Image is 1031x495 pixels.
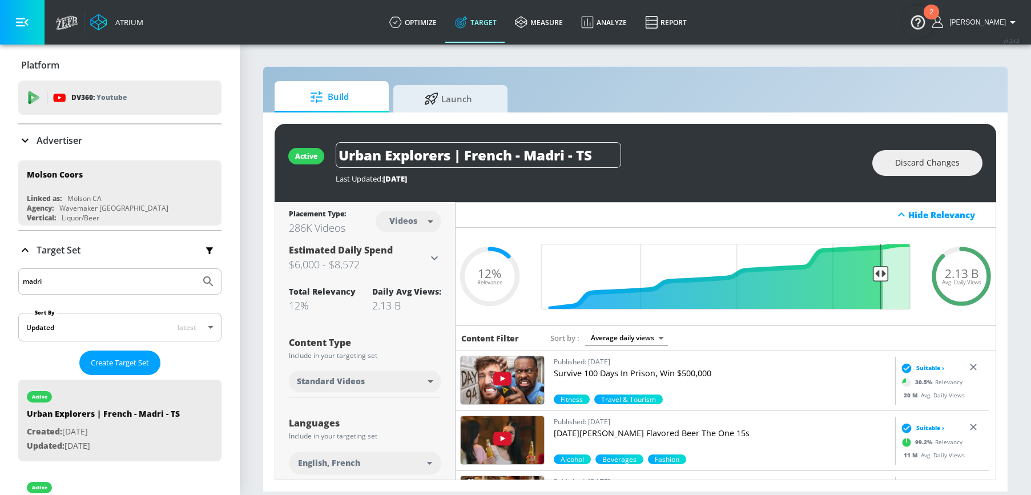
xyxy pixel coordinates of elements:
div: Molson Coors [27,169,83,180]
div: Hide Relevancy [456,202,996,228]
img: epgvHu7RfWs [461,416,544,464]
div: Advertiser [18,124,221,156]
a: Report [636,2,696,43]
div: active [295,151,317,161]
h6: Content Filter [461,333,519,344]
button: Submit Search [196,269,221,294]
div: Average daily views [585,330,668,345]
span: Build [286,83,373,111]
span: Created: [27,426,62,437]
p: Target Set [37,244,80,256]
span: Avg. Daily Views [942,280,981,285]
p: Platform [21,59,59,71]
span: Fashion [648,454,686,464]
div: Updated [26,323,54,332]
a: optimize [380,2,446,43]
span: v 4.24.0 [1004,38,1020,44]
div: DV360: Youtube [18,81,221,115]
p: Published: [DATE] [554,476,891,488]
a: Atrium [90,14,143,31]
p: Published: [DATE] [554,416,891,428]
label: Sort By [33,309,57,316]
span: 99.2 % [915,438,935,446]
div: English, French [289,452,441,474]
span: Alcohol [554,454,591,464]
span: 30.5 % [915,378,935,387]
div: Target Set [18,231,221,269]
div: activeUrban Explorers | French - Madri - TSCreated:[DATE]Updated:[DATE] [18,380,221,461]
div: 30.5% [594,395,663,404]
span: Suitable › [916,364,944,372]
div: Relevancy [898,433,962,450]
input: Search by name or Id [23,274,196,289]
button: Discard Changes [872,150,982,176]
div: Atrium [111,17,143,27]
input: Final Threshold [535,244,916,309]
div: Platform [18,49,221,81]
button: [PERSON_NAME] [932,15,1020,29]
p: [DATE] [27,425,180,439]
a: Target [446,2,506,43]
div: Last Updated: [336,174,861,184]
span: Fitness [554,395,590,404]
span: Launch [405,85,492,112]
div: Suitable › [898,422,944,433]
h3: $6,000 - $8,572 [289,256,428,272]
span: Sort by [550,333,579,343]
div: Content Type [289,338,441,347]
span: Updated: [27,440,65,451]
div: Hide Relevancy [908,209,989,220]
span: Beverages [595,454,643,464]
span: Create Target Set [91,356,149,369]
span: Standard Videos [297,376,365,387]
div: Estimated Daily Spend$6,000 - $8,572 [289,244,441,272]
p: Published: [DATE] [554,356,891,368]
div: Molson CoorsLinked as:Molson CAAgency:Wavemaker [GEOGRAPHIC_DATA]Vertical:Liquor/Beer [18,160,221,226]
div: Placement Type: [289,209,346,221]
div: Linked as: [27,194,62,203]
div: Liquor/Beer [62,213,99,223]
div: Wavemaker [GEOGRAPHIC_DATA] [59,203,168,213]
div: Total Relevancy [289,286,356,297]
div: Videos [384,216,423,226]
div: 99.2% [554,454,591,464]
p: [DATE] [27,439,180,453]
div: Agency: [27,203,54,213]
div: 286K Videos [289,221,346,235]
div: 30.5% [648,454,686,464]
div: Include in your targeting set [289,352,441,359]
span: English, French [298,457,360,469]
p: DV360: [71,91,127,104]
a: Published: [DATE][DATE][PERSON_NAME] Flavored Beer The One 15s [554,416,891,454]
div: Daily Avg Views: [372,286,441,297]
button: Open Resource Center, 2 new notifications [902,6,934,38]
div: active [32,485,47,490]
p: Survive 100 Days In Prison, Win $500,000 [554,368,891,379]
div: 90.6% [595,454,643,464]
div: Suitable › [898,362,944,373]
a: Analyze [572,2,636,43]
p: Youtube [96,91,127,103]
span: latest [178,323,196,332]
div: Molson CA [67,194,102,203]
div: 2 [929,12,933,27]
p: Advertiser [37,134,82,147]
span: 2.13 B [945,268,978,280]
div: 12% [289,299,356,312]
span: Suitable › [916,424,944,432]
div: Urban Explorers | French - Madri - TS [27,408,180,425]
span: 11 M [904,450,921,458]
div: 30.5% [554,395,590,404]
span: Estimated Daily Spend [289,244,393,256]
div: Avg. Daily Views [898,391,965,399]
div: Vertical: [27,213,56,223]
span: 12% [478,268,501,280]
span: login as: amanda.cermak@zefr.com [945,18,1006,26]
div: Avg. Daily Views [898,450,965,459]
img: TDv56whosPQ [461,356,544,404]
a: Published: [DATE]Survive 100 Days In Prison, Win $500,000 [554,356,891,395]
span: Travel & Tourism [594,395,663,404]
button: Create Target Set [79,351,160,375]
